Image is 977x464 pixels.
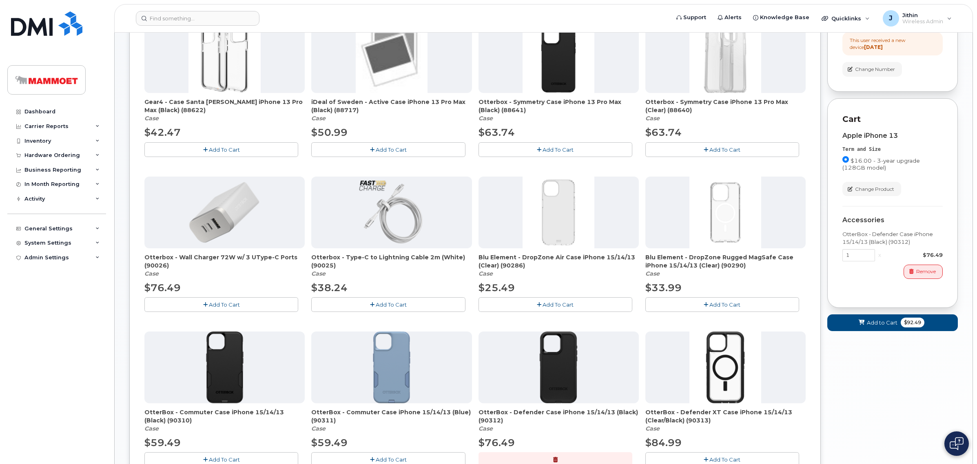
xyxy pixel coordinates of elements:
button: Remove [904,265,943,279]
span: iDeal of Sweden - Active Case iPhone 13 Pro Max (Black) (88717) [311,98,472,114]
em: Case [645,115,660,122]
em: Case [645,425,660,432]
span: $92.49 [901,318,924,327]
div: This user received a new device [850,37,935,51]
span: Otterbox - Type-C to Lightning Cable 2m (White) (90025) [311,253,472,270]
span: $38.24 [311,282,348,294]
div: Otterbox - Type-C to Lightning Cable 2m (White) (90025) [311,253,472,278]
span: Alerts [724,13,742,22]
img: 43C07F6D-1FC7-488C-A793-EDE178E6AE01.png [523,331,594,403]
span: Add To Cart [709,456,740,463]
span: Add To Cart [543,301,574,308]
span: $50.99 [311,126,348,138]
img: 38B1397E-52AB-4B16-B147-8138F21F97C3.png [185,177,264,248]
input: $16.00 - 3-year upgrade (128GB model) [842,156,849,163]
img: 6BB519AC-3684-49E8-B5E0-1FFAD94AECFE.png [189,331,261,403]
button: Add To Cart [144,297,298,312]
button: Add To Cart [311,142,465,157]
em: Case [311,270,326,277]
img: noImage.jpg [356,21,428,93]
button: Add To Cart [144,142,298,157]
span: Blu Element - DropZone Rugged MagSafe Case iPhone 15/14/13 (Clear) (90290) [645,253,806,270]
em: Case [144,270,159,277]
img: 4C0E7516-E28D-4D58-97C5-08F9DF9161C7.png [689,177,761,248]
em: Case [144,425,159,432]
em: Case [479,425,493,432]
div: Blu Element - DropZone Air Case iPhone 15/14/13 (Clear) (90286) [479,253,639,278]
span: Wireless Admin [902,18,943,25]
span: Knowledge Base [760,13,809,22]
span: $76.49 [479,437,515,449]
span: $59.49 [311,437,348,449]
em: Case [311,425,326,432]
span: $84.99 [645,437,682,449]
span: Add To Cart [709,146,740,153]
span: OtterBox - Commuter Case iPhone 15/14/13 (Black) (90310) [144,408,305,424]
span: OtterBox - Defender Case iPhone 15/14/13 (Black) (90312) [479,408,639,424]
div: OtterBox - Commuter Case iPhone 15/14/13 (Black) (90310) [144,408,305,433]
div: Gear4 - Case Santa Cruz iPhone 13 Pro Max (Black) (88622) [144,98,305,122]
img: 1AFB5C4B-561C-4620-A1D6-25281EBA0B97.png [689,331,761,403]
div: Jithin [877,10,957,27]
a: Knowledge Base [747,9,815,26]
span: Otterbox - Wall Charger 72W w/ 3 UType-C Ports (90026) [144,253,305,270]
span: $33.99 [645,282,682,294]
a: Support [671,9,712,26]
input: Find something... [136,11,259,26]
em: Case [144,115,159,122]
strong: [DATE] [864,44,883,50]
div: Otterbox - Symmetry Case iPhone 13 Pro Max (Black) (88641) [479,98,639,122]
div: Accessories [842,217,943,224]
span: Otterbox - Symmetry Case iPhone 13 Pro Max (Clear) (88640) [645,98,806,114]
span: Gear4 - Case Santa [PERSON_NAME] iPhone 13 Pro Max (Black) (88622) [144,98,305,114]
div: OtterBox - Defender Case iPhone 15/14/13 (Black) (90312) [842,230,943,245]
span: Add To Cart [709,301,740,308]
span: OtterBox - Commuter Case iPhone 15/14/13 (Blue) (90311) [311,408,472,424]
button: Add To Cart [479,297,632,312]
span: Add To Cart [543,146,574,153]
span: $16.00 - 3-year upgrade (128GB model) [842,157,920,171]
span: Support [683,13,706,22]
span: $76.49 [144,282,181,294]
em: Case [479,270,493,277]
span: J [889,13,893,23]
div: x [875,251,884,259]
span: Add To Cart [209,146,240,153]
div: OtterBox - Commuter Case iPhone 15/14/13 (Blue) (90311) [311,408,472,433]
span: Add to Cart [867,319,897,327]
img: C843B822-ECBE-4800-850E-3A09C3261CEC.png [523,21,594,93]
span: Quicklinks [831,15,861,22]
span: Change Number [855,66,895,73]
span: Blu Element - DropZone Air Case iPhone 15/14/13 (Clear) (90286) [479,253,639,270]
img: A367B239-0663-4C14-BD19-17452EEF582A.png [356,331,428,403]
span: $63.74 [479,126,515,138]
div: OtterBox - Defender XT Case iPhone 15/14/13 (Clear/Black) (90313) [645,408,806,433]
button: Change Number [842,62,902,76]
div: iDeal of Sweden - Active Case iPhone 13 Pro Max (Black) (88717) [311,98,472,122]
em: Case [479,115,493,122]
em: Case [311,115,326,122]
button: Change Product [842,182,901,196]
button: Add To Cart [645,297,799,312]
p: Cart [842,113,943,125]
div: Blu Element - DropZone Rugged MagSafe Case iPhone 15/14/13 (Clear) (90290) [645,253,806,278]
span: OtterBox - Defender XT Case iPhone 15/14/13 (Clear/Black) (90313) [645,408,806,424]
div: OtterBox - Defender Case iPhone 15/14/13 (Black) (90312) [479,408,639,433]
span: $63.74 [645,126,682,138]
div: Quicklinks [816,10,875,27]
button: Add To Cart [311,297,465,312]
button: Add to Cart $92.49 [827,314,958,331]
a: Alerts [712,9,747,26]
img: 40F24B84-F162-462A-9338-C368D7D7F93D.png [689,21,761,93]
div: Apple iPhone 13 [842,132,943,139]
span: $25.49 [479,282,515,294]
img: Open chat [950,437,964,450]
span: Add To Cart [376,456,407,463]
span: Change Product [855,186,894,193]
div: $76.49 [884,251,943,259]
span: Add To Cart [376,146,407,153]
span: Add To Cart [209,301,240,308]
span: $59.49 [144,437,181,449]
img: 6480F559-0213-4484-BA0C-02311052AA86.png [523,177,594,248]
img: 05264120-371A-4CDD-954F-3CC153A7EBF5.png [356,177,428,248]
